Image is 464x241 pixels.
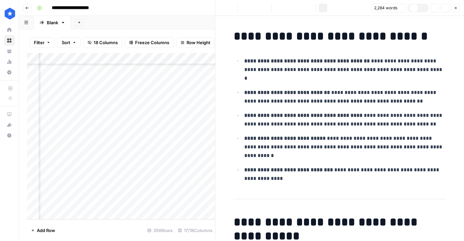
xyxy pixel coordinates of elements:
div: 17/18 Columns [175,225,215,236]
a: Settings [4,67,15,78]
span: 18 Columns [94,39,118,46]
span: Row Height [187,39,210,46]
span: Freeze Columns [135,39,169,46]
button: Sort [57,37,81,48]
button: What's new? [4,120,15,130]
span: Sort [62,39,70,46]
span: 2,284 words [374,5,397,11]
a: AirOps Academy [4,109,15,120]
button: Freeze Columns [125,37,174,48]
div: What's new? [4,120,14,130]
a: Blank [34,16,71,29]
div: 356 Rows [145,225,175,236]
span: Filter [34,39,44,46]
a: Browse [4,35,15,46]
button: Help + Support [4,130,15,141]
a: Home [4,25,15,35]
button: Row Height [176,37,215,48]
div: Blank [47,19,58,26]
span: Add Row [37,227,55,234]
img: ConsumerAffairs Logo [4,8,16,20]
a: Your Data [4,46,15,56]
button: Workspace: ConsumerAffairs [4,5,15,22]
a: Usage [4,56,15,67]
button: 2,284 words [371,4,406,12]
button: Add Row [27,225,59,236]
button: Filter [30,37,55,48]
button: 18 Columns [83,37,122,48]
